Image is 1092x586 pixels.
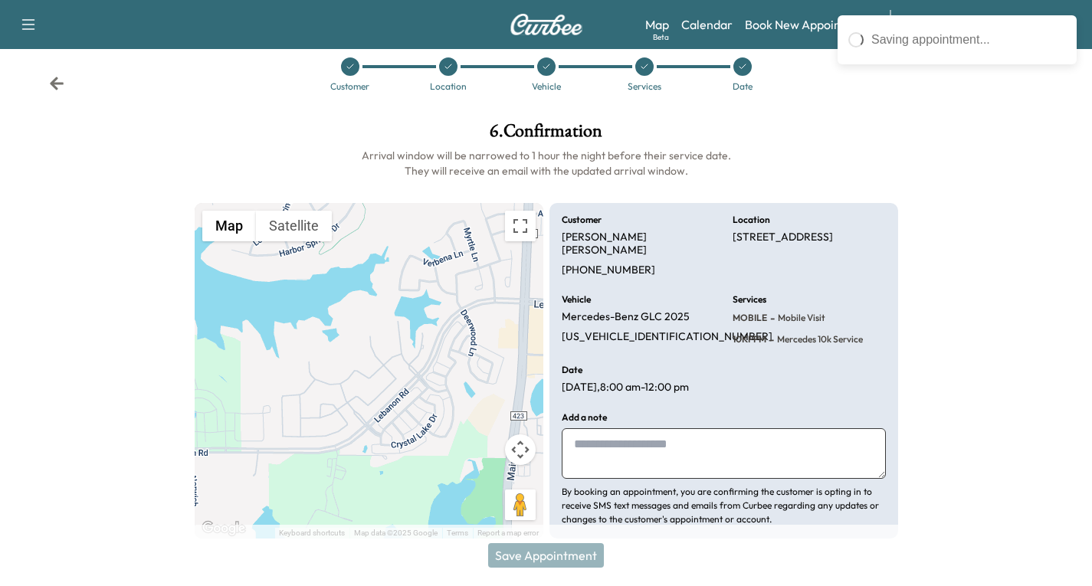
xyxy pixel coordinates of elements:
[562,413,607,422] h6: Add a note
[766,332,774,347] span: -
[505,489,536,520] button: Drag Pegman onto the map to open Street View
[733,215,770,224] h6: Location
[198,519,249,539] img: Google
[645,15,669,34] a: MapBeta
[628,82,661,91] div: Services
[733,333,766,345] span: 10KPPM
[562,485,886,526] p: By booking an appointment, you are confirming the customer is opting in to receive SMS text messa...
[767,310,775,326] span: -
[195,148,898,178] h6: Arrival window will be narrowed to 1 hour the night before their service date. They will receive ...
[733,231,833,244] p: [STREET_ADDRESS]
[562,381,689,394] p: [DATE] , 8:00 am - 12:00 pm
[774,333,863,345] span: Mercedes 10k Service
[562,215,602,224] h6: Customer
[733,295,766,304] h6: Services
[505,434,536,465] button: Map camera controls
[562,264,655,277] p: [PHONE_NUMBER]
[505,211,536,241] button: Toggle fullscreen view
[256,211,332,241] button: Show satellite imagery
[195,122,898,148] h1: 6 . Confirmation
[198,519,249,539] a: Open this area in Google Maps (opens a new window)
[532,82,561,91] div: Vehicle
[775,312,825,324] span: Mobile Visit
[49,76,64,91] div: Back
[562,330,772,344] p: [US_VEHICLE_IDENTIFICATION_NUMBER]
[202,211,256,241] button: Show street map
[681,15,733,34] a: Calendar
[430,82,467,91] div: Location
[562,231,715,257] p: [PERSON_NAME] [PERSON_NAME]
[562,365,582,375] h6: Date
[653,31,669,43] div: Beta
[562,295,591,304] h6: Vehicle
[871,31,1066,49] div: Saving appointment...
[510,14,583,35] img: Curbee Logo
[733,82,753,91] div: Date
[733,312,767,324] span: MOBILE
[745,15,874,34] a: Book New Appointment
[330,82,369,91] div: Customer
[562,310,690,324] p: Mercedes-Benz GLC 2025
